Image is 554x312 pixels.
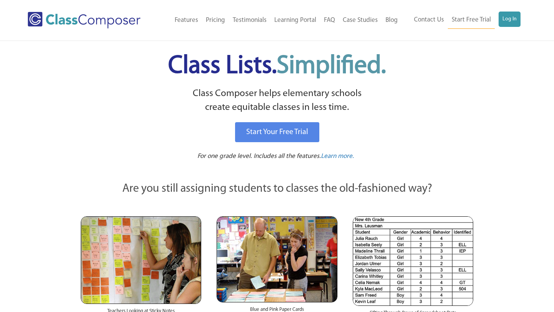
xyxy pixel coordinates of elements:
[168,54,386,79] span: Class Lists.
[229,12,270,29] a: Testimonials
[81,216,201,304] img: Teachers Looking at Sticky Notes
[246,128,308,136] span: Start Your Free Trial
[353,216,473,306] img: Spreadsheets
[270,12,320,29] a: Learning Portal
[402,12,521,29] nav: Header Menu
[28,12,140,28] img: Class Composer
[277,54,386,79] span: Simplified.
[382,12,402,29] a: Blog
[499,12,521,27] a: Log In
[80,87,474,115] p: Class Composer helps elementary schools create equitable classes in less time.
[217,216,337,302] img: Blue and Pink Paper Cards
[171,12,202,29] a: Features
[321,153,354,159] span: Learn more.
[158,12,402,29] nav: Header Menu
[448,12,495,29] a: Start Free Trial
[235,122,319,142] a: Start Your Free Trial
[202,12,229,29] a: Pricing
[320,12,339,29] a: FAQ
[321,152,354,161] a: Learn more.
[81,181,473,197] p: Are you still assigning students to classes the old-fashioned way?
[410,12,448,28] a: Contact Us
[339,12,382,29] a: Case Studies
[197,153,321,159] span: For one grade level. Includes all the features.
